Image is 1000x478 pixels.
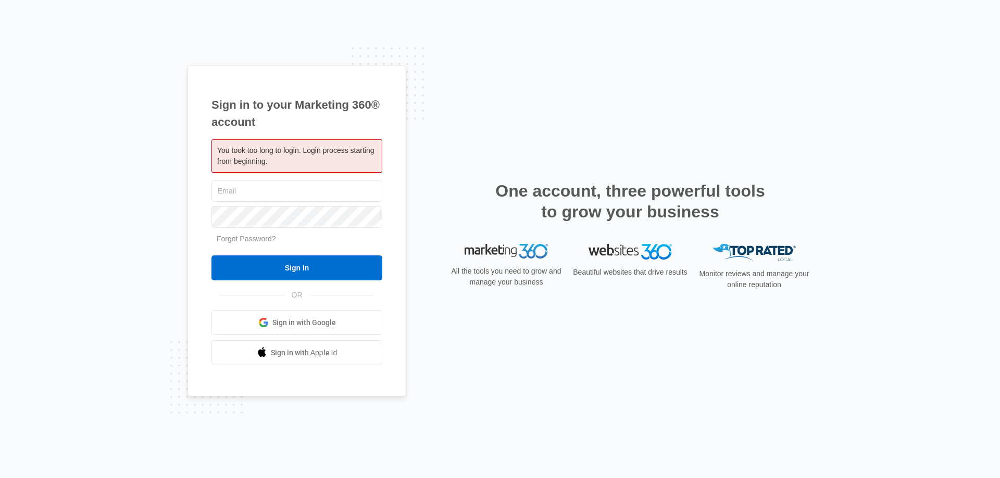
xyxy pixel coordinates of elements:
[272,317,336,328] span: Sign in with Google
[448,266,565,288] p: All the tools you need to grow and manage your business
[211,255,382,280] input: Sign In
[271,347,337,358] span: Sign in with Apple Id
[465,244,548,259] img: Marketing 360
[217,146,374,165] span: You took too long to login. Login process starting from beginning.
[211,310,382,335] a: Sign in with Google
[217,235,276,243] a: Forgot Password?
[211,340,382,365] a: Sign in with Apple Id
[589,244,672,259] img: Websites 360
[492,180,768,222] h2: One account, three powerful tools to grow your business
[712,244,796,261] img: Top Rated Local
[284,290,310,301] span: OR
[211,96,382,131] h1: Sign in to your Marketing 360® account
[696,268,813,290] p: Monitor reviews and manage your online reputation
[211,180,382,202] input: Email
[572,267,689,278] p: Beautiful websites that drive results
